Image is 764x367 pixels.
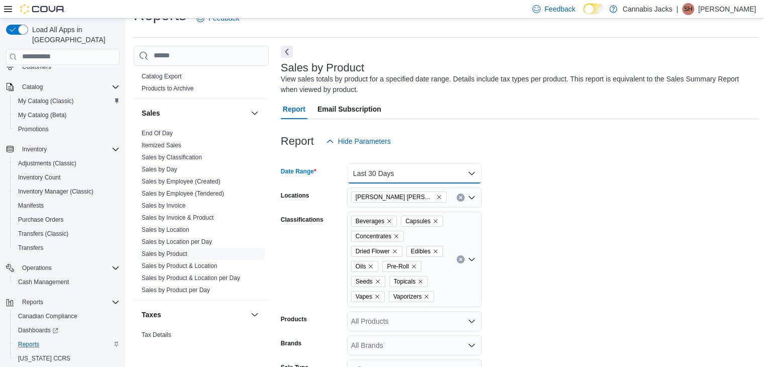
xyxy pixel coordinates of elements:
div: View sales totals by product for a specified date range. Details include tax types per product. T... [281,74,754,95]
span: Manifests [14,200,120,212]
label: Date Range [281,167,316,175]
a: Sales by Product [142,250,187,257]
button: My Catalog (Classic) [10,94,124,108]
span: Reports [18,340,39,348]
p: Cannabis Jacks [622,3,672,15]
span: Edibles [411,246,430,256]
span: Report [283,99,305,119]
button: Open list of options [468,194,476,202]
button: Taxes [249,309,261,321]
span: Sales by Product & Location [142,262,217,270]
p: | [676,3,678,15]
input: Dark Mode [583,4,604,14]
button: Catalog [18,81,47,93]
span: Sales by Day [142,165,177,173]
h3: Report [281,135,314,147]
span: Canadian Compliance [14,310,120,322]
button: Inventory [2,142,124,156]
span: Itemized Sales [142,141,181,149]
a: Inventory Manager (Classic) [14,186,97,198]
span: Operations [22,264,52,272]
a: Transfers (Classic) [14,228,72,240]
span: Edibles [406,246,443,257]
img: Cova [20,4,65,14]
a: My Catalog (Classic) [14,95,78,107]
button: Clear input [457,255,465,263]
span: Catalog Export [142,72,181,80]
button: Sales [249,107,261,119]
span: Pre-Roll [382,261,421,272]
span: Catalog [18,81,120,93]
span: Dark Mode [583,14,584,15]
button: Next [281,46,293,58]
span: Transfers [18,244,43,252]
span: Vaporizers [389,291,434,302]
a: End Of Day [142,130,173,137]
span: Seeds [351,276,385,287]
div: Products [134,70,269,99]
span: Customers [18,60,120,73]
span: Sales by Location per Day [142,238,212,246]
span: Beverages [351,216,397,227]
span: Beverages [356,216,384,226]
h3: Sales [142,108,160,118]
span: Sales by Employee (Created) [142,177,221,186]
span: My Catalog (Classic) [18,97,74,105]
label: Brands [281,339,301,347]
a: Sales by Invoice [142,202,185,209]
span: Reports [22,298,43,306]
span: Sales by Location [142,226,189,234]
button: Transfers [10,241,124,255]
button: My Catalog (Beta) [10,108,124,122]
button: Clear input [457,194,465,202]
span: Cash Management [14,276,120,288]
button: Remove Vaporizers from selection in this group [423,294,429,300]
button: Operations [2,261,124,275]
label: Classifications [281,216,323,224]
span: Operations [18,262,120,274]
a: Reports [14,338,43,350]
span: Val Caron [351,192,447,203]
button: Purchase Orders [10,213,124,227]
button: Sales [142,108,247,118]
span: Inventory [22,145,47,153]
span: Inventory Count [18,173,61,181]
span: Customers [22,63,51,71]
a: Sales by Location [142,226,189,233]
a: Transfers [14,242,47,254]
button: Catalog [2,80,124,94]
span: Sales by Product per Day [142,286,210,294]
a: Sales by Classification [142,154,202,161]
a: Sales by Product per Day [142,287,210,294]
span: Sales by Invoice & Product [142,214,213,222]
span: Sales by Employee (Tendered) [142,190,224,198]
a: Tax Details [142,331,171,338]
a: [US_STATE] CCRS [14,352,74,364]
span: Topicals [394,277,415,287]
a: Dashboards [14,324,62,336]
span: Topicals [389,276,428,287]
button: Remove Concentrates from selection in this group [393,233,399,239]
span: Sales by Product & Location per Day [142,274,240,282]
span: Cash Management [18,278,69,286]
span: SH [684,3,693,15]
div: Taxes [134,329,269,357]
label: Locations [281,192,309,200]
span: Reports [14,338,120,350]
button: Hide Parameters [322,131,395,151]
button: Customers [2,59,124,74]
span: Email Subscription [317,99,381,119]
button: Inventory Count [10,170,124,185]
span: Vapes [356,292,372,302]
span: Purchase Orders [18,216,64,224]
button: Reports [2,295,124,309]
span: Adjustments (Classic) [18,159,76,167]
span: Pre-Roll [387,261,408,271]
span: My Catalog (Beta) [18,111,67,119]
button: Manifests [10,199,124,213]
button: Remove Edibles from selection in this group [432,248,439,254]
a: Dashboards [10,323,124,337]
span: Transfers (Classic) [14,228,120,240]
span: Inventory Count [14,171,120,183]
span: Dashboards [14,324,120,336]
